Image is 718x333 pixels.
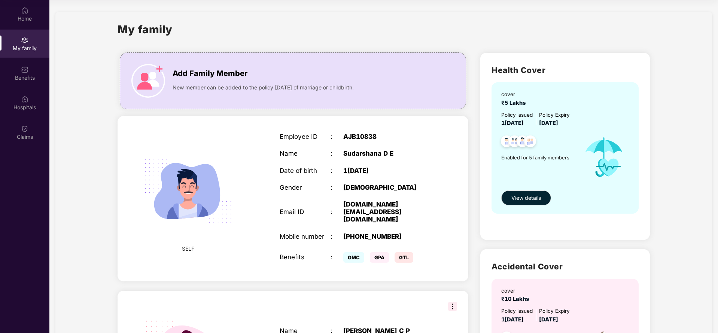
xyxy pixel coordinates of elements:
[182,245,194,253] span: SELF
[501,120,524,126] span: 1[DATE]
[513,133,532,152] img: svg+xml;base64,PHN2ZyB4bWxucz0iaHR0cDovL3d3dy53My5vcmcvMjAwMC9zdmciIHdpZHRoPSI0OC45NDMiIGhlaWdodD...
[343,133,432,140] div: AJB10838
[521,133,539,152] img: svg+xml;base64,PHN2ZyB4bWxucz0iaHR0cDovL3d3dy53My5vcmcvMjAwMC9zdmciIHdpZHRoPSI0OC45NDMiIGhlaWdodD...
[331,167,343,174] div: :
[395,252,413,263] span: GTL
[343,150,432,157] div: Sudarshana D E
[173,83,354,92] span: New member can be added to the policy [DATE] of marriage or childbirth.
[331,233,343,240] div: :
[331,150,343,157] div: :
[576,128,632,187] img: icon
[173,68,247,79] span: Add Family Member
[331,133,343,140] div: :
[343,201,432,223] div: [DOMAIN_NAME][EMAIL_ADDRESS][DOMAIN_NAME]
[501,316,524,323] span: 1[DATE]
[280,184,331,191] div: Gender
[539,111,570,119] div: Policy Expiry
[21,125,28,132] img: svg+xml;base64,PHN2ZyBpZD0iQ2xhaW0iIHhtbG5zPSJodHRwOi8vd3d3LnczLm9yZy8yMDAwL3N2ZyIgd2lkdGg9IjIwIi...
[505,133,524,152] img: svg+xml;base64,PHN2ZyB4bWxucz0iaHR0cDovL3d3dy53My5vcmcvMjAwMC9zdmciIHdpZHRoPSI0OC45MTUiIGhlaWdodD...
[539,120,558,126] span: [DATE]
[539,307,570,315] div: Policy Expiry
[492,260,639,273] h2: Accidental Cover
[343,252,364,263] span: GMC
[343,233,432,240] div: [PHONE_NUMBER]
[21,66,28,73] img: svg+xml;base64,PHN2ZyBpZD0iQmVuZWZpdHMiIHhtbG5zPSJodHRwOi8vd3d3LnczLm9yZy8yMDAwL3N2ZyIgd2lkdGg9Ij...
[280,133,331,140] div: Employee ID
[118,21,173,38] h1: My family
[501,154,576,161] span: Enabled for 5 family members
[131,64,165,98] img: icon
[280,150,331,157] div: Name
[21,36,28,44] img: svg+xml;base64,PHN2ZyB3aWR0aD0iMjAiIGhlaWdodD0iMjAiIHZpZXdCb3g9IjAgMCAyMCAyMCIgZmlsbD0ibm9uZSIgeG...
[21,95,28,103] img: svg+xml;base64,PHN2ZyBpZD0iSG9zcGl0YWxzIiB4bWxucz0iaHR0cDovL3d3dy53My5vcmcvMjAwMC9zdmciIHdpZHRoPS...
[331,253,343,261] div: :
[21,7,28,14] img: svg+xml;base64,PHN2ZyBpZD0iSG9tZSIgeG1sbnM9Imh0dHA6Ly93d3cudzMub3JnLzIwMDAvc3ZnIiB3aWR0aD0iMjAiIG...
[501,287,532,295] div: cover
[343,167,432,174] div: 1[DATE]
[331,208,343,216] div: :
[501,190,551,205] button: View details
[331,184,343,191] div: :
[501,91,529,99] div: cover
[280,233,331,240] div: Mobile number
[280,208,331,216] div: Email ID
[492,64,639,76] h2: Health Cover
[448,302,457,311] img: svg+xml;base64,PHN2ZyB3aWR0aD0iMzIiIGhlaWdodD0iMzIiIHZpZXdCb3g9IjAgMCAzMiAzMiIgZmlsbD0ibm9uZSIgeG...
[501,307,533,315] div: Policy issued
[134,137,242,245] img: svg+xml;base64,PHN2ZyB4bWxucz0iaHR0cDovL3d3dy53My5vcmcvMjAwMC9zdmciIHdpZHRoPSIyMjQiIGhlaWdodD0iMT...
[370,252,389,263] span: GPA
[343,184,432,191] div: [DEMOGRAPHIC_DATA]
[501,296,532,302] span: ₹10 Lakhs
[501,100,529,106] span: ₹5 Lakhs
[498,133,516,152] img: svg+xml;base64,PHN2ZyB4bWxucz0iaHR0cDovL3d3dy53My5vcmcvMjAwMC9zdmciIHdpZHRoPSI0OC45NDMiIGhlaWdodD...
[280,167,331,174] div: Date of birth
[511,194,541,202] span: View details
[280,253,331,261] div: Benefits
[501,111,533,119] div: Policy issued
[539,316,558,323] span: [DATE]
